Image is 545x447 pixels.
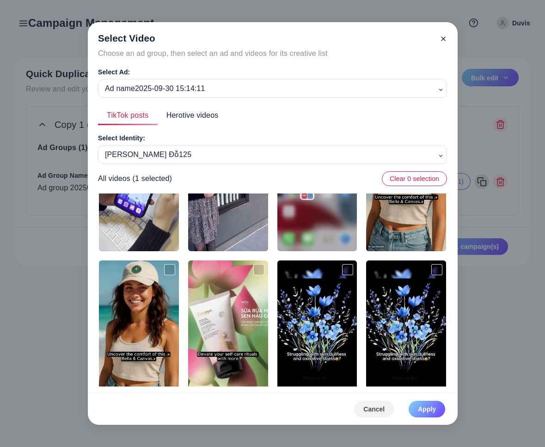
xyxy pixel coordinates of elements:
label: Select Ad: [98,67,130,77]
button: Apply [409,401,445,417]
div: Search for option [98,145,447,164]
input: Search for option [398,81,436,96]
img: o85fMqWI2kiefEvRBACBFIJWIAtjZjGKgfFFLE~tplv-noop.image [188,260,268,408]
h4: Select Video [98,33,328,44]
p: All videos (1 selected) [98,173,172,184]
span: Herotive videos [166,110,219,121]
button: Cancel [354,401,394,417]
img: ooowIUiW6zkBcCiagDBAI1b0my0oOAHB1Ri4fp~tplv-noop.image [99,260,179,408]
iframe: Chat [506,405,538,440]
input: Search for option [398,147,436,162]
span: Ad name2025-09-30 15:14:11 [105,82,393,96]
label: Select Identity: [98,133,145,143]
p: Choose an ad group, then select an ad and videos for its creative list [98,48,328,59]
button: Clear 0 selection [382,171,447,186]
span: TikTok posts [107,110,148,121]
span: [PERSON_NAME] Đỗ125 [105,148,393,162]
div: Ad name2025-09-30 15:14:11 [105,82,395,96]
span: Apply [418,405,436,413]
img: ocCDAwgqyFDeIGYGQREDy0fSQ0FxAZJqDgUfHb~tplv-noop.image [366,260,446,408]
span: Cancel [363,405,385,413]
div: Search for option [98,79,447,98]
img: ocCDAwgqyFDeIGYGQREDy0fSQ0FxAZJqDgUfHb~tplv-noop.image [277,260,357,408]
